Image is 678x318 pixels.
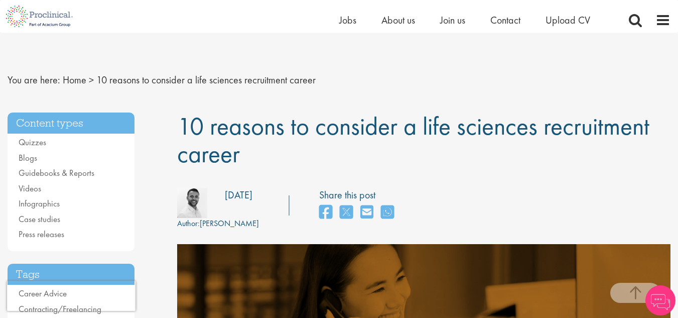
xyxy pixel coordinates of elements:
div: [DATE] [225,188,252,202]
a: Videos [19,183,41,194]
div: [PERSON_NAME] [177,218,259,230]
a: Infographics [19,198,60,209]
a: Case studies [19,214,60,225]
span: 10 reasons to consider a life sciences recruitment career [177,110,649,170]
img: b925981f-3b6a-48c5-0db1-08d95d509488 [177,188,207,218]
img: Chatbot [645,285,675,315]
a: Upload CV [546,14,590,27]
a: Quizzes [19,137,46,148]
a: Blogs [19,152,37,163]
a: Press releases [19,229,64,240]
a: Contracting/Freelancing [19,303,101,314]
a: Guidebooks & Reports [19,167,94,178]
a: share on email [360,202,373,224]
a: breadcrumb link [63,73,86,86]
a: share on facebook [319,202,332,224]
span: 10 reasons to consider a life sciences recruitment career [96,73,316,86]
iframe: reCAPTCHA [7,281,135,311]
h3: Content types [8,113,134,134]
a: Join us [440,14,465,27]
h3: Tags [8,264,134,285]
span: > [89,73,94,86]
a: Contact [490,14,520,27]
a: share on whats app [381,202,394,224]
span: Author: [177,218,200,229]
a: share on twitter [340,202,353,224]
a: Jobs [339,14,356,27]
label: Share this post [319,188,399,202]
span: You are here: [8,73,60,86]
a: About us [381,14,415,27]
